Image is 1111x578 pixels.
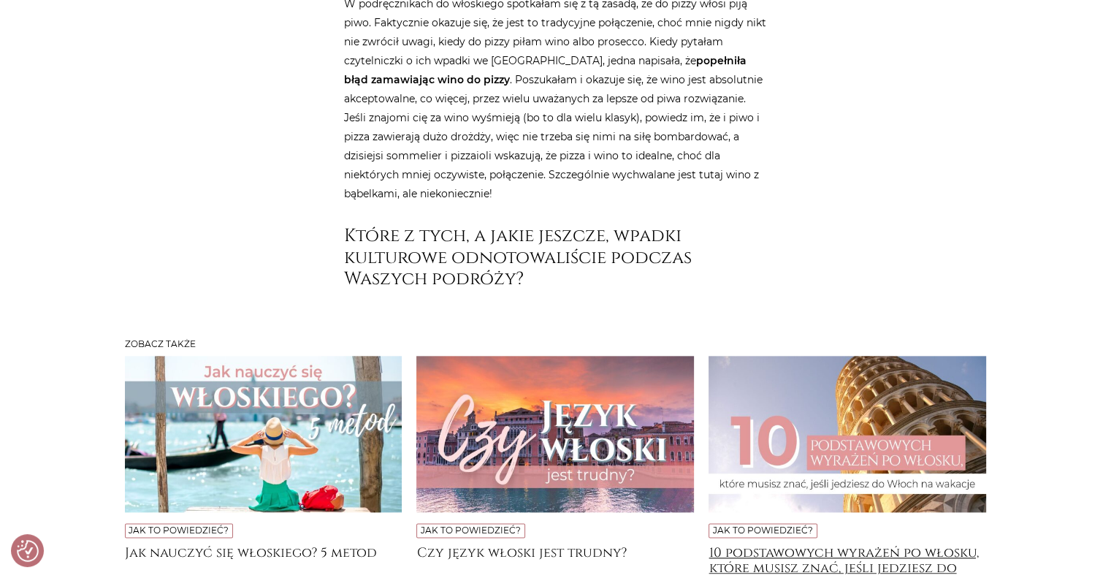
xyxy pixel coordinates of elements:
a: Jak to powiedzieć? [421,525,521,536]
a: Czy język włoski jest trudny? [416,545,694,574]
img: Revisit consent button [17,540,39,562]
a: Jak to powiedzieć? [129,525,229,536]
a: Jak nauczyć się włoskiego? 5 metod [125,545,402,574]
h3: Zobacz także [125,339,987,349]
a: 10 podstawowych wyrażeń po włosku, które musisz znać, jeśli jedziesz do [GEOGRAPHIC_DATA] na wakacje [709,545,986,574]
h3: Które z tych, a jakie jeszcze, wpadki kulturowe odnotowaliście podczas Waszych podróży? [344,225,768,289]
a: Jak to powiedzieć? [713,525,813,536]
button: Preferencje co do zgód [17,540,39,562]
